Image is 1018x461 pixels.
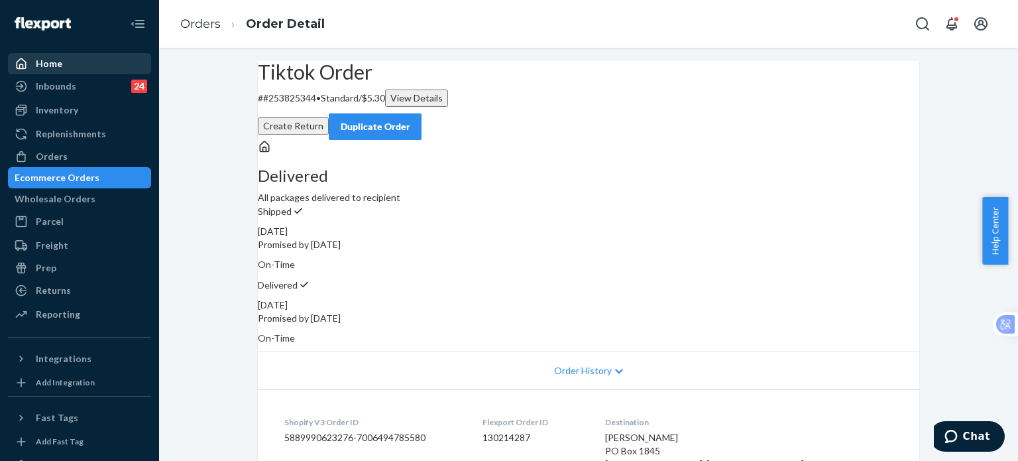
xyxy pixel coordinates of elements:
[15,171,99,184] div: Ecommerce Orders
[258,61,919,83] h2: Tiktok Order
[8,434,151,450] a: Add Fast Tag
[36,261,56,275] div: Prep
[258,204,919,218] p: Shipped
[36,127,106,141] div: Replenishments
[8,146,151,167] a: Orders
[258,167,919,204] div: All packages delivered to recipient
[909,11,936,37] button: Open Search Box
[258,225,919,238] div: [DATE]
[284,431,461,444] dd: 5889990623276-7006494785580
[36,80,76,93] div: Inbounds
[8,99,151,121] a: Inventory
[180,17,221,31] a: Orders
[8,348,151,369] button: Integrations
[329,113,422,140] button: Duplicate Order
[36,377,95,388] div: Add Integration
[258,278,919,292] p: Delivered
[258,90,919,107] p: # #253825344 / $5.30
[36,57,62,70] div: Home
[246,17,325,31] a: Order Detail
[8,211,151,232] a: Parcel
[125,11,151,37] button: Close Navigation
[8,53,151,74] a: Home
[482,417,584,428] dt: Flexport Order ID
[8,188,151,210] a: Wholesale Orders
[170,5,335,44] ol: breadcrumbs
[8,235,151,256] a: Freight
[8,304,151,325] a: Reporting
[36,103,78,117] div: Inventory
[36,215,64,228] div: Parcel
[36,308,80,321] div: Reporting
[258,312,919,325] p: Promised by [DATE]
[340,120,410,133] div: Duplicate Order
[258,117,329,135] button: Create Return
[8,407,151,428] button: Fast Tags
[15,192,95,206] div: Wholesale Orders
[258,298,919,312] div: [DATE]
[482,431,584,444] dd: 130214287
[968,11,994,37] button: Open account menu
[321,92,359,103] span: Standard
[36,436,84,447] div: Add Fast Tag
[554,364,612,377] span: Order History
[36,150,68,163] div: Orders
[8,280,151,301] a: Returns
[36,284,71,297] div: Returns
[258,167,919,184] h3: Delivered
[36,352,91,365] div: Integrations
[934,421,1005,454] iframe: Opens a widget where you can chat to one of our agents
[8,257,151,279] a: Prep
[131,80,147,93] div: 24
[390,92,443,105] div: View Details
[385,90,448,107] button: View Details
[316,92,321,103] span: •
[15,17,71,31] img: Flexport logo
[8,123,151,145] a: Replenishments
[8,167,151,188] a: Ecommerce Orders
[8,375,151,391] a: Add Integration
[982,197,1008,265] button: Help Center
[36,239,68,252] div: Freight
[36,411,78,425] div: Fast Tags
[258,258,919,271] p: On-Time
[8,76,151,97] a: Inbounds24
[605,417,893,428] dt: Destination
[284,417,461,428] dt: Shopify V3 Order ID
[938,11,965,37] button: Open notifications
[258,332,919,345] p: On-Time
[258,238,919,251] p: Promised by [DATE]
